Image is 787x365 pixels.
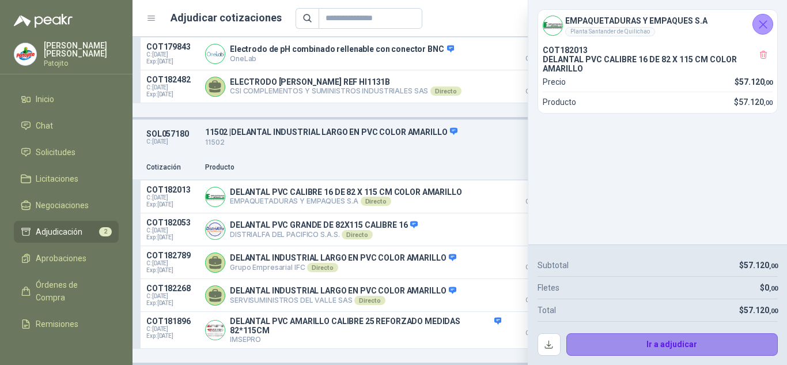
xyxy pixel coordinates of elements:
[508,298,566,303] span: Crédito 30 días
[764,99,773,107] span: ,00
[765,283,778,292] span: 0
[146,84,198,91] span: C: [DATE]
[508,330,566,336] span: Crédito 60 días
[230,263,456,272] p: Grupo Empresarial IFC
[744,261,778,270] span: 57.120
[361,197,391,206] div: Directo
[508,284,566,303] p: $ 152.653
[508,162,566,173] p: Precio
[543,76,566,88] p: Precio
[508,199,566,205] span: Crédito 30 días
[734,96,773,108] p: $
[146,42,198,51] p: COT179843
[769,285,778,292] span: ,00
[14,247,119,269] a: Aprobaciones
[205,137,607,148] p: 11502
[230,335,501,344] p: IMSEPRO
[230,187,462,197] p: DELANTAL PVC CALIBRE 16 DE 82 X 115 CM COLOR AMARILLO
[508,185,566,205] p: $ 57.120
[230,253,456,264] p: DELANTAL INDUSTRIAL LARGO EN PVC COLOR AMARILLO
[36,119,53,132] span: Chat
[14,313,119,335] a: Remisiones
[36,146,75,159] span: Solicitudes
[508,232,566,238] span: De contado
[36,279,108,304] span: Órdenes de Compra
[99,227,112,236] span: 2
[146,201,198,208] span: Exp: [DATE]
[146,267,198,274] span: Exp: [DATE]
[230,317,501,335] p: DELANTAL PVC AMARILLO CALIBRE 25 REFORZADO MEDIDAS 82*115CM
[508,75,566,95] p: $ 1.428.000
[543,96,576,108] p: Producto
[230,86,461,96] p: CSI COMPLEMENTOS Y SUMINISTROS INDUSTRIALES SAS
[430,86,461,96] div: Directo
[146,284,198,293] p: COT182268
[14,168,119,190] a: Licitaciones
[739,304,778,317] p: $
[146,129,198,138] p: SOL057180
[744,306,778,315] span: 57.120
[146,91,198,98] span: Exp: [DATE]
[508,218,566,238] p: $ 65.450
[760,281,778,294] p: $
[508,251,566,270] p: $ 119.000
[508,42,566,62] p: $ 1.254.947
[36,93,54,106] span: Inicio
[538,259,569,272] p: Subtotal
[146,260,198,267] span: C: [DATE]
[14,43,36,65] img: Company Logo
[307,263,338,272] div: Directo
[146,75,198,84] p: COT182482
[735,76,773,88] p: $
[171,10,282,26] h1: Adjudicar cotizaciones
[36,225,82,238] span: Adjudicación
[44,42,119,58] p: [PERSON_NAME] [PERSON_NAME]
[230,286,456,296] p: DELANTAL INDUSTRIAL LARGO EN PVC COLOR AMARILLO
[764,79,773,86] span: ,00
[769,262,778,270] span: ,00
[146,251,198,260] p: COT182789
[566,333,778,356] button: Ir a adjudicar
[543,46,773,55] p: COT182013
[14,274,119,308] a: Órdenes de Compra
[769,307,778,315] span: ,00
[739,259,778,272] p: $
[543,55,773,73] p: DELANTAL PVC CALIBRE 16 DE 82 X 115 CM COLOR AMARILLO
[36,199,89,212] span: Negociaciones
[146,317,198,326] p: COT181896
[206,44,225,63] img: Company Logo
[146,300,198,307] span: Exp: [DATE]
[44,60,119,67] p: Patojito
[342,230,372,239] div: Directo
[146,185,198,194] p: COT182013
[354,296,385,305] div: Directo
[230,220,418,231] p: DELANTAL PVC GRANDE DE 82X115 CALIBRE 16
[230,77,461,86] p: ELECTRODO [PERSON_NAME] REF HI1131B
[206,187,225,206] img: Company Logo
[230,296,456,305] p: SERVISUMINISTROS DEL VALLE SAS
[14,221,119,243] a: Adjudicación2
[36,252,86,265] span: Aprobaciones
[146,234,198,241] span: Exp: [DATE]
[14,88,119,110] a: Inicio
[146,227,198,234] span: C: [DATE]
[508,317,566,336] p: $ 155.186
[146,293,198,300] span: C: [DATE]
[146,218,198,227] p: COT182053
[146,162,198,173] p: Cotización
[230,230,418,239] p: DISTRIALFA DEL PACIFICO S.A.S.
[36,318,78,330] span: Remisiones
[739,97,773,107] span: 57.120
[146,58,198,65] span: Exp: [DATE]
[14,115,119,137] a: Chat
[14,194,119,216] a: Negociaciones
[206,220,225,239] img: Company Logo
[146,51,198,58] span: C: [DATE]
[538,281,559,294] p: Fletes
[230,44,454,55] p: Electrodo de pH combinado rellenable con conector BNC
[146,194,198,201] span: C: [DATE]
[205,127,607,137] p: 11502 | DELANTAL INDUSTRIAL LARGO EN PVC COLOR AMARILLO
[230,54,454,63] p: OneLab
[205,162,501,173] p: Producto
[36,172,78,185] span: Licitaciones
